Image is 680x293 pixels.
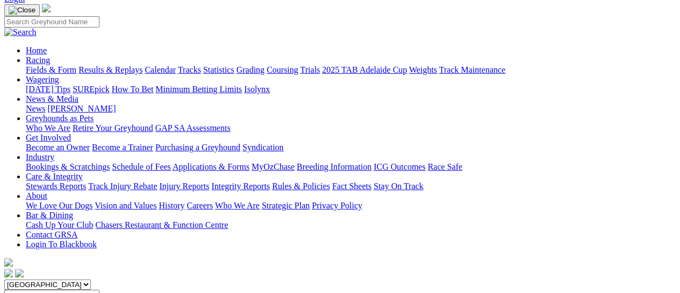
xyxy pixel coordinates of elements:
[26,162,110,171] a: Bookings & Scratchings
[4,258,13,267] img: logo-grsa-white.png
[332,182,371,191] a: Fact Sheets
[237,65,264,74] a: Grading
[26,65,676,75] div: Racing
[244,85,270,94] a: Isolynx
[26,220,676,230] div: Bar & Dining
[242,143,283,152] a: Syndication
[26,65,76,74] a: Fields & Form
[26,211,73,220] a: Bar & Dining
[159,182,209,191] a: Injury Reports
[112,85,154,94] a: How To Bet
[95,201,156,210] a: Vision and Values
[178,65,201,74] a: Tracks
[4,4,40,16] button: Toggle navigation
[26,191,47,200] a: About
[95,220,228,229] a: Chasers Restaurant & Function Centre
[26,94,78,103] a: News & Media
[26,143,90,152] a: Become an Owner
[155,85,242,94] a: Minimum Betting Limits
[374,162,425,171] a: ICG Outcomes
[26,220,93,229] a: Cash Up Your Club
[26,46,47,55] a: Home
[26,143,676,152] div: Get Involved
[211,182,270,191] a: Integrity Reports
[173,162,249,171] a: Applications & Forms
[26,104,676,114] div: News & Media
[9,6,35,15] img: Close
[26,230,77,239] a: Contact GRSA
[26,201,92,210] a: We Love Our Dogs
[26,123,676,133] div: Greyhounds as Pets
[439,65,505,74] a: Track Maintenance
[26,172,83,181] a: Care & Integrity
[262,201,310,210] a: Strategic Plan
[312,201,362,210] a: Privacy Policy
[26,162,676,172] div: Industry
[26,182,676,191] div: Care & Integrity
[155,143,240,152] a: Purchasing a Greyhound
[15,269,24,277] img: twitter.svg
[297,162,371,171] a: Breeding Information
[26,182,86,191] a: Stewards Reports
[159,201,184,210] a: History
[187,201,213,210] a: Careers
[427,162,462,171] a: Race Safe
[155,123,231,132] a: GAP SA Assessments
[203,65,234,74] a: Statistics
[26,152,54,162] a: Industry
[300,65,320,74] a: Trials
[26,201,676,211] div: About
[92,143,153,152] a: Become a Trainer
[26,104,45,113] a: News
[73,123,153,132] a: Retire Your Greyhound
[409,65,437,74] a: Weights
[88,182,157,191] a: Track Injury Rebate
[26,85,676,94] div: Wagering
[112,162,170,171] a: Schedule of Fees
[73,85,109,94] a: SUREpick
[26,133,71,142] a: Get Involved
[26,85,70,94] a: [DATE] Tips
[4,27,37,37] img: Search
[267,65,298,74] a: Coursing
[4,16,99,27] input: Search
[374,182,423,191] a: Stay On Track
[272,182,330,191] a: Rules & Policies
[47,104,116,113] a: [PERSON_NAME]
[26,240,97,249] a: Login To Blackbook
[4,269,13,277] img: facebook.svg
[145,65,176,74] a: Calendar
[42,4,51,12] img: logo-grsa-white.png
[26,55,50,65] a: Racing
[26,123,70,132] a: Who We Are
[215,201,260,210] a: Who We Are
[26,75,59,84] a: Wagering
[78,65,142,74] a: Results & Replays
[252,162,295,171] a: MyOzChase
[26,114,94,123] a: Greyhounds as Pets
[322,65,407,74] a: 2025 TAB Adelaide Cup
